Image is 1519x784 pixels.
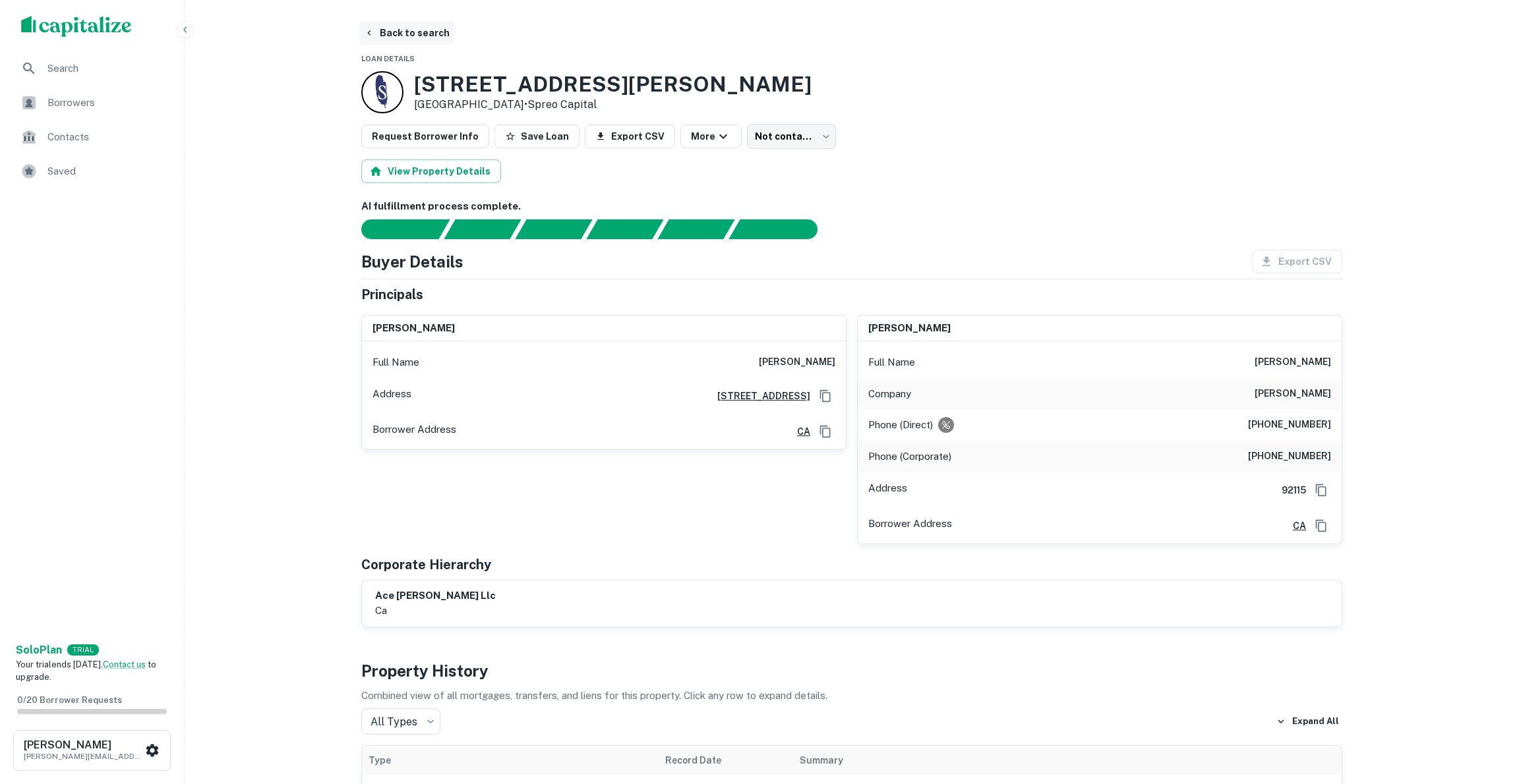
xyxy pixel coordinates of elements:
[47,163,165,179] span: Saved
[13,730,171,771] button: [PERSON_NAME][PERSON_NAME][EMAIL_ADDRESS][DOMAIN_NAME]
[868,321,951,336] h6: [PERSON_NAME]
[361,708,440,735] div: All Types
[21,16,132,37] img: capitalize-logo.png
[868,386,911,402] p: Company
[362,746,659,775] th: Type
[1311,516,1331,536] button: Copy Address
[16,659,156,683] span: Your trial ends [DATE]. to upgrade.
[494,125,580,148] button: Save Loan
[16,644,62,656] strong: Solo Plan
[414,97,812,113] p: [GEOGRAPHIC_DATA] •
[1255,354,1331,370] h6: [PERSON_NAME]
[361,285,423,304] h5: Principals
[1282,518,1306,533] a: CA
[47,95,165,111] span: Borrowers
[659,746,793,775] th: Record Date
[787,424,810,439] a: CA
[586,219,663,239] div: Principals found, AI now looking for contact information...
[361,250,463,273] h4: Buyer Details
[657,219,734,239] div: Principals found, still searching for contact information. This may take time...
[1248,449,1331,464] h6: [PHONE_NUMBER]
[816,386,835,406] button: Copy Address
[24,740,142,750] h6: [PERSON_NAME]
[11,155,173,187] a: Saved
[372,354,419,370] p: Full Name
[372,321,455,336] h6: [PERSON_NAME]
[868,516,952,536] p: Borrower Address
[1248,417,1331,433] h6: [PHONE_NUMBER]
[938,417,954,433] div: Requests to not be contacted at this number
[868,354,915,370] p: Full Name
[372,422,456,441] p: Borrower Address
[729,219,833,239] div: AI fulfillment process complete.
[1453,679,1519,742] iframe: Chat Widget
[444,219,521,239] div: Your request is received and processing...
[747,124,836,149] div: Not contacted
[868,417,933,433] p: Phone (Direct)
[361,688,1342,704] p: Combined view of all mortgages, transfers, and liens for this property. Click any row to expand d...
[816,422,835,441] button: Copy Address
[11,53,173,84] a: Search
[16,642,62,658] a: SoloPlan
[793,746,1272,775] th: Summary
[868,449,951,464] p: Phone (Corporate)
[361,55,415,63] span: Loan Details
[515,219,592,239] div: Documents found, AI parsing details...
[527,98,597,111] a: Spreo Capital
[361,159,501,183] button: View Property Details
[11,87,173,119] a: Borrowers
[375,588,496,603] h6: ace [PERSON_NAME] llc
[11,121,173,153] a: Contacts
[680,125,742,148] button: More
[361,555,491,574] h5: Corporate Hierarchy
[414,72,812,97] h3: [STREET_ADDRESS][PERSON_NAME]
[585,125,675,148] button: Export CSV
[375,603,496,619] p: ca
[868,480,907,500] p: Address
[707,389,810,403] a: [STREET_ADDRESS]
[103,659,146,669] a: Contact us
[361,125,489,148] button: Request Borrower Info
[361,199,1342,214] h6: AI fulfillment process complete.
[1255,386,1331,402] h6: [PERSON_NAME]
[17,695,122,705] span: 0 / 20 Borrower Requests
[372,386,411,406] p: Address
[1273,712,1342,731] button: Expand All
[67,644,99,656] div: TRIAL
[1311,480,1331,500] button: Copy Address
[359,21,455,45] button: Back to search
[24,750,142,762] p: [PERSON_NAME][EMAIL_ADDRESS][DOMAIN_NAME]
[361,659,1342,683] h4: Property History
[47,129,165,145] span: Contacts
[1271,483,1306,497] h6: 92115
[47,61,165,76] span: Search
[345,219,444,239] div: Sending borrower request to AI...
[759,354,835,370] h6: [PERSON_NAME]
